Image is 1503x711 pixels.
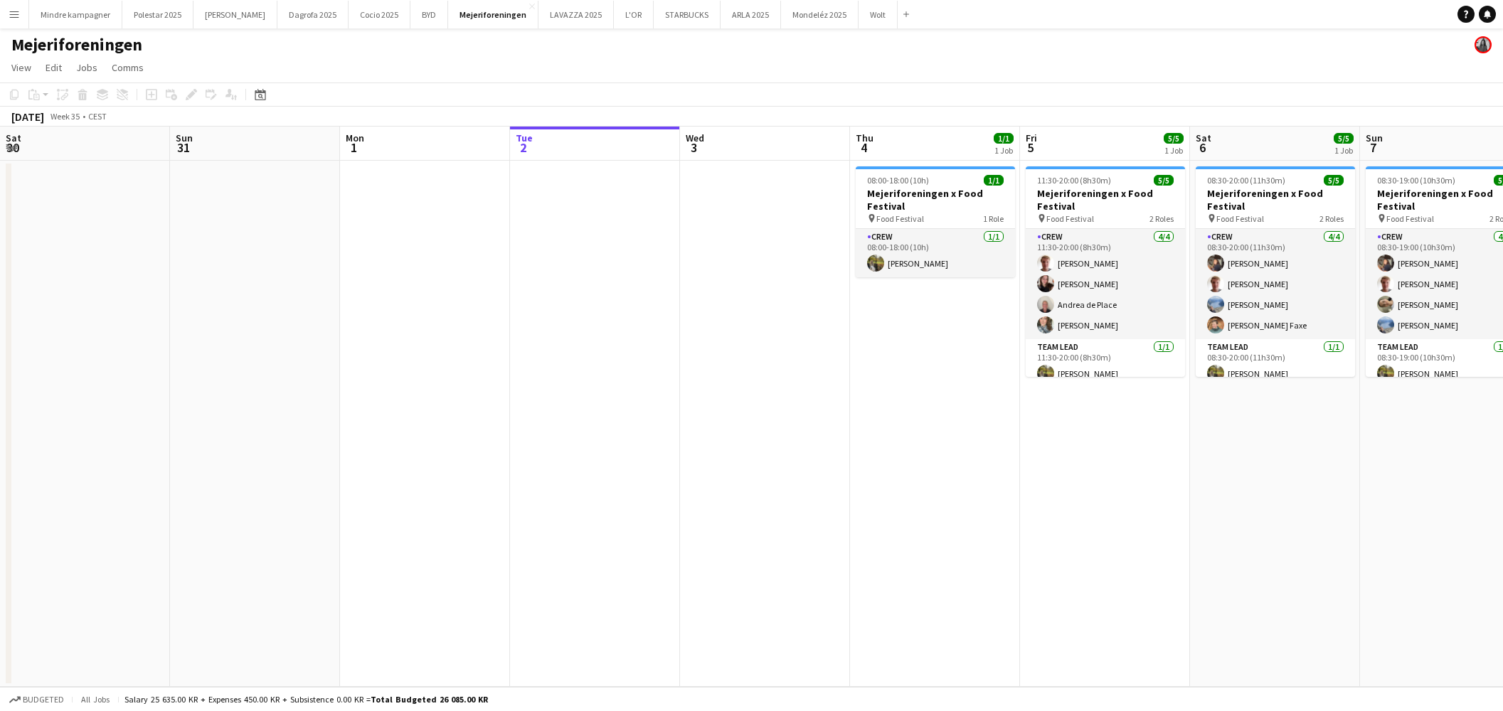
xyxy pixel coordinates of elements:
[40,58,68,77] a: Edit
[1046,213,1094,224] span: Food Festival
[193,1,277,28] button: [PERSON_NAME]
[1024,139,1037,156] span: 5
[781,1,859,28] button: Mondeléz 2025
[371,694,488,705] span: Total Budgeted 26 085.00 KR
[1216,213,1264,224] span: Food Festival
[1149,213,1174,224] span: 2 Roles
[1475,36,1492,53] app-user-avatar: Mia Tidemann
[349,1,410,28] button: Cocio 2025
[684,139,704,156] span: 3
[1026,339,1185,387] app-card-role: Team Lead1/111:30-20:00 (8h30m)[PERSON_NAME]
[1196,166,1355,377] app-job-card: 08:30-20:00 (11h30m)5/5Mejeriforeningen x Food Festival Food Festival2 RolesCrew4/408:30-20:00 (1...
[106,58,149,77] a: Comms
[654,1,721,28] button: STARBUCKS
[614,1,654,28] button: L'OR
[1164,133,1184,144] span: 5/5
[1377,175,1455,186] span: 08:30-19:00 (10h30m)
[859,1,898,28] button: Wolt
[983,213,1004,224] span: 1 Role
[1196,132,1211,144] span: Sat
[78,694,112,705] span: All jobs
[344,139,364,156] span: 1
[1364,139,1383,156] span: 7
[1334,133,1354,144] span: 5/5
[1194,139,1211,156] span: 6
[346,132,364,144] span: Mon
[6,132,21,144] span: Sat
[516,132,533,144] span: Tue
[410,1,448,28] button: BYD
[856,187,1015,213] h3: Mejeriforeningen x Food Festival
[46,61,62,74] span: Edit
[994,145,1013,156] div: 1 Job
[538,1,614,28] button: LAVAZZA 2025
[124,694,488,705] div: Salary 25 635.00 KR + Expenses 450.00 KR + Subsistence 0.00 KR =
[23,695,64,705] span: Budgeted
[7,692,66,707] button: Budgeted
[854,139,873,156] span: 4
[1196,339,1355,387] app-card-role: Team Lead1/108:30-20:00 (11h30m)[PERSON_NAME]
[4,139,21,156] span: 30
[70,58,103,77] a: Jobs
[1154,175,1174,186] span: 5/5
[876,213,924,224] span: Food Festival
[176,132,193,144] span: Sun
[11,61,31,74] span: View
[1207,175,1285,186] span: 08:30-20:00 (11h30m)
[1386,213,1434,224] span: Food Festival
[867,175,929,186] span: 08:00-18:00 (10h)
[88,111,107,122] div: CEST
[1037,175,1111,186] span: 11:30-20:00 (8h30m)
[1026,132,1037,144] span: Fri
[1164,145,1183,156] div: 1 Job
[11,109,44,124] div: [DATE]
[6,58,37,77] a: View
[1366,132,1383,144] span: Sun
[76,61,97,74] span: Jobs
[1026,187,1185,213] h3: Mejeriforeningen x Food Festival
[994,133,1014,144] span: 1/1
[29,1,122,28] button: Mindre kampagner
[984,175,1004,186] span: 1/1
[11,34,142,55] h1: Mejeriforeningen
[47,111,83,122] span: Week 35
[1324,175,1344,186] span: 5/5
[277,1,349,28] button: Dagrofa 2025
[112,61,144,74] span: Comms
[721,1,781,28] button: ARLA 2025
[1319,213,1344,224] span: 2 Roles
[448,1,538,28] button: Mejeriforeningen
[1196,187,1355,213] h3: Mejeriforeningen x Food Festival
[1196,229,1355,339] app-card-role: Crew4/408:30-20:00 (11h30m)[PERSON_NAME][PERSON_NAME][PERSON_NAME][PERSON_NAME] Faxe
[1334,145,1353,156] div: 1 Job
[856,166,1015,277] app-job-card: 08:00-18:00 (10h)1/1Mejeriforeningen x Food Festival Food Festival1 RoleCrew1/108:00-18:00 (10h)[...
[856,132,873,144] span: Thu
[1026,166,1185,377] app-job-card: 11:30-20:00 (8h30m)5/5Mejeriforeningen x Food Festival Food Festival2 RolesCrew4/411:30-20:00 (8h...
[1026,229,1185,339] app-card-role: Crew4/411:30-20:00 (8h30m)[PERSON_NAME][PERSON_NAME]Andrea de Place[PERSON_NAME]
[686,132,704,144] span: Wed
[174,139,193,156] span: 31
[122,1,193,28] button: Polestar 2025
[514,139,533,156] span: 2
[856,229,1015,277] app-card-role: Crew1/108:00-18:00 (10h)[PERSON_NAME]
